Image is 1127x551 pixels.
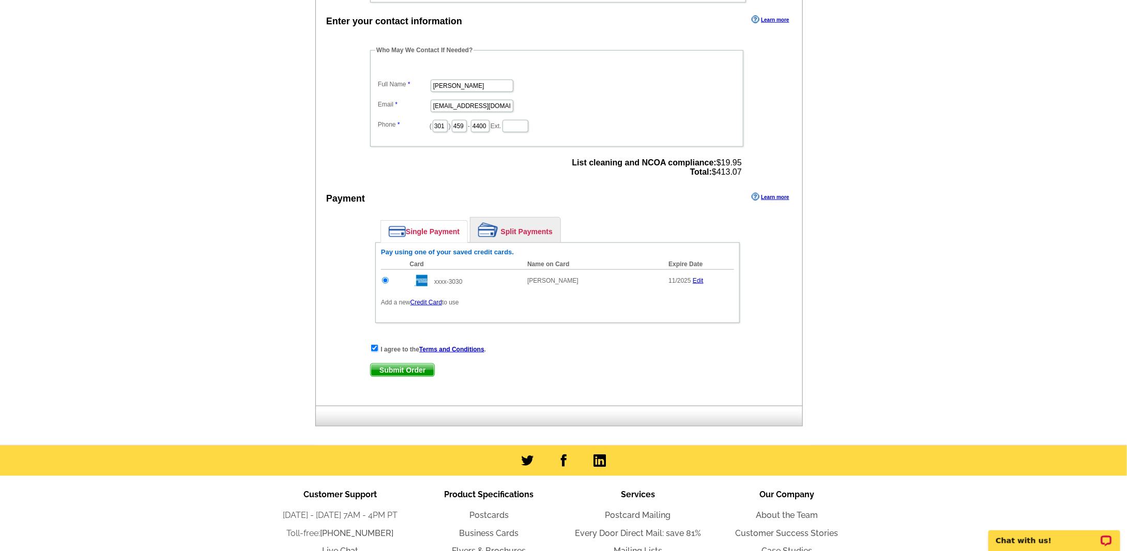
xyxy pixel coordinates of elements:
[410,275,428,286] img: amex.gif
[478,223,498,237] img: split-payment.png
[469,510,509,520] a: Postcards
[434,278,463,285] span: xxxx-3030
[381,221,467,242] a: Single Payment
[380,346,486,353] strong: I agree to the .
[460,528,519,538] a: Business Cards
[752,193,789,201] a: Learn more
[759,489,814,499] span: Our Company
[693,277,704,284] a: Edit
[303,489,377,499] span: Customer Support
[375,45,474,55] legend: Who May We Contact If Needed?
[756,510,818,520] a: About the Team
[752,16,789,24] a: Learn more
[575,528,701,538] a: Every Door Direct Mail: save 81%
[621,489,655,499] span: Services
[378,80,430,89] label: Full Name
[405,259,523,270] th: Card
[470,218,560,242] a: Split Payments
[375,117,738,133] dd: ( ) - Ext.
[527,277,578,284] span: [PERSON_NAME]
[522,259,663,270] th: Name on Card
[572,158,742,177] span: $19.95 $413.07
[663,259,734,270] th: Expire Date
[381,248,734,256] h6: Pay using one of your saved credit cards.
[690,167,712,176] strong: Total:
[266,527,415,540] li: Toll-free:
[326,14,462,28] div: Enter your contact information
[378,100,430,109] label: Email
[668,277,691,284] span: 11/2025
[381,298,734,307] p: Add a new to use
[410,299,442,306] a: Credit Card
[419,346,484,353] a: Terms and Conditions
[266,509,415,522] li: [DATE] - [DATE] 7AM - 4PM PT
[572,158,717,167] strong: List cleaning and NCOA compliance:
[378,120,430,129] label: Phone
[389,226,406,237] img: single-payment.png
[982,518,1127,551] iframe: LiveChat chat widget
[371,364,434,376] span: Submit Order
[321,528,394,538] a: [PHONE_NUMBER]
[736,528,839,538] a: Customer Success Stories
[326,192,365,206] div: Payment
[605,510,671,520] a: Postcard Mailing
[445,489,534,499] span: Product Specifications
